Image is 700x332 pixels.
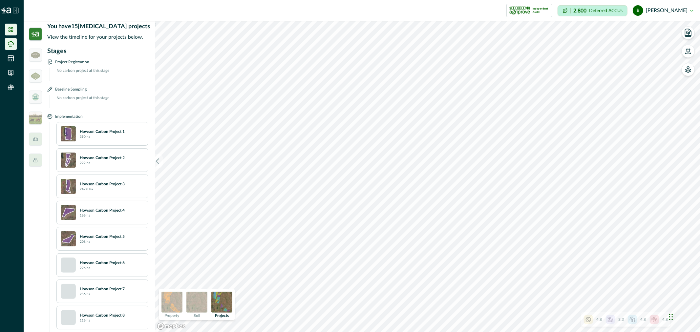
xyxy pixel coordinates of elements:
[55,113,83,119] p: Implementation
[633,3,693,18] button: bob marcus [PERSON_NAME]
[80,213,90,218] p: 166 ha
[1,8,11,13] img: Logo
[157,322,186,330] a: Mapbox logo
[509,5,530,16] img: certification logo
[80,181,125,187] p: Howson Carbon Project 3
[61,231,76,246] img: 54J1n4AAAAGSURBVAMASL1EpGDqmw8AAAAASUVORK5CYII=
[53,68,148,81] p: No carbon project at this stage
[215,314,229,318] p: Projects
[80,207,125,213] p: Howson Carbon Project 4
[618,317,624,322] p: 3.3
[596,317,602,322] p: 4.8
[573,8,586,13] p: 2,800
[533,7,549,14] p: Independent Audit
[61,179,76,194] img: 9Owv+AAAABklEQVQDAFb4+je1PbVAAAAAAElFTkSuQmCC
[61,153,76,168] img: 911laTAAAABklEQVQDALeyqRnrs5hTAAAAAElFTkSuQmCC
[165,314,180,318] p: Property
[667,301,700,332] iframe: Chat Widget
[80,266,90,271] p: 226 ha
[80,187,93,192] p: 247.8 ha
[61,126,76,141] img: 0A34K4AAAAGSURBVAMAiwe3C7UjrSYAAAAASUVORK5CYII=
[662,317,668,322] p: 4.8
[589,8,623,13] p: Deferred ACCUs
[80,161,90,166] p: 222 ha
[31,52,40,58] img: greenham_logo-5a2340bd.png
[80,286,125,292] p: Howson Carbon Project 7
[80,260,125,266] p: Howson Carbon Project 6
[80,292,90,297] p: 256 ha
[53,95,148,108] p: No carbon project at this stage
[55,59,89,65] p: Project Registration
[61,205,76,220] img: cUKaagAAAAZJREFUAwAI+oBV6weItwAAAABJRU5ErkJggg==
[211,292,232,313] img: projects preview
[29,112,42,125] img: insight_readygraze-175b0a17.jpg
[194,314,200,318] p: Soil
[31,73,40,79] img: greenham_never_ever-a684a177.png
[47,46,148,56] p: Stages
[161,292,182,313] img: property preview
[80,239,90,244] p: 208 ha
[29,28,42,41] img: insight_carbon-39e2b7a3.png
[80,312,125,318] p: Howson Carbon Project 8
[155,21,700,332] canvas: Map
[640,317,646,322] p: 4.8
[506,4,552,17] button: certification logoIndependent Audit
[55,86,87,92] p: Baseline Sampling
[47,33,151,41] p: View the timeline for your projects below.
[31,93,40,101] img: deforestation_free_beef.webp
[669,307,673,327] div: Drag
[80,234,125,239] p: Howson Carbon Project 5
[186,292,207,313] img: soil preview
[80,318,90,323] p: 116 ha
[80,155,125,161] p: Howson Carbon Project 2
[47,24,151,30] p: You have 15 [MEDICAL_DATA] projects
[80,135,90,139] p: 390 ha
[80,129,125,135] p: Howson Carbon Project 1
